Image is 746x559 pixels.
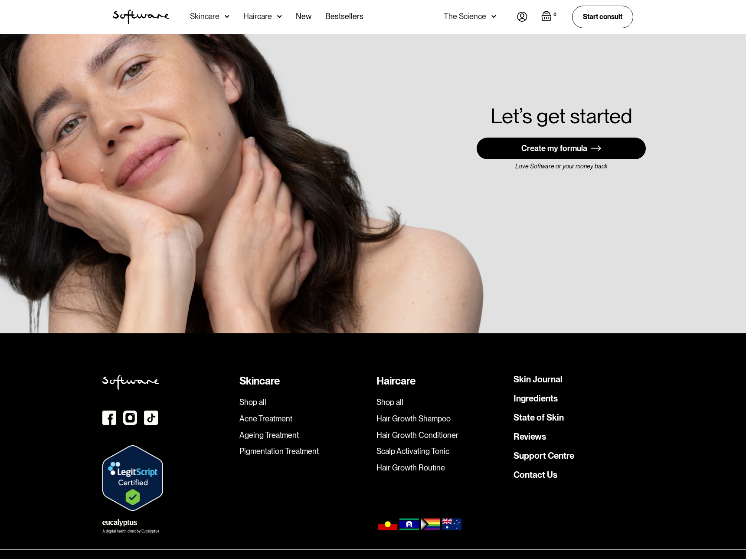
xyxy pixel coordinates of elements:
[239,431,370,440] a: Ageing Treatment
[514,413,564,422] a: State of Skin
[243,12,272,21] div: Haircare
[514,394,558,403] a: Ingredients
[521,144,587,153] div: Create my formula
[123,411,137,425] img: instagram icon
[477,138,646,159] a: Create my formula
[102,518,159,533] a: A digital health clinic by Eucalyptus
[552,11,558,19] div: 0
[239,447,370,456] a: Pigmentation Treatment
[541,11,558,23] a: Open empty cart
[225,12,229,21] img: arrow down
[144,411,158,425] img: TikTok Icon
[514,451,574,460] a: Support Centre
[239,375,370,388] div: Skincare
[239,398,370,407] a: Shop all
[444,12,486,21] div: The Science
[277,12,282,21] img: arrow down
[514,432,546,441] a: Reviews
[113,10,169,24] img: Software Logo
[477,163,646,170] div: Love Software or your money back
[102,375,159,390] img: Softweare logo
[376,414,507,424] a: Hair Growth Shampoo
[514,375,563,384] a: Skin Journal
[102,445,163,511] img: Verify Approval for www.skin.software
[491,105,632,128] h2: Let’s get started
[376,463,507,473] a: Hair Growth Routine
[514,470,557,479] a: Contact Us
[491,12,496,21] img: arrow down
[239,414,370,424] a: Acne Treatment
[376,447,507,456] a: Scalp Activating Tonic
[102,411,116,425] img: Facebook icon
[102,530,159,533] div: A digital health clinic by Eucalyptus
[102,474,163,481] a: Verify LegitScript Approval for www.skin.software
[113,10,169,24] a: home
[190,12,219,21] div: Skincare
[572,6,633,28] a: Start consult
[376,375,507,388] div: Haircare
[376,398,507,407] a: Shop all
[376,431,507,440] a: Hair Growth Conditioner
